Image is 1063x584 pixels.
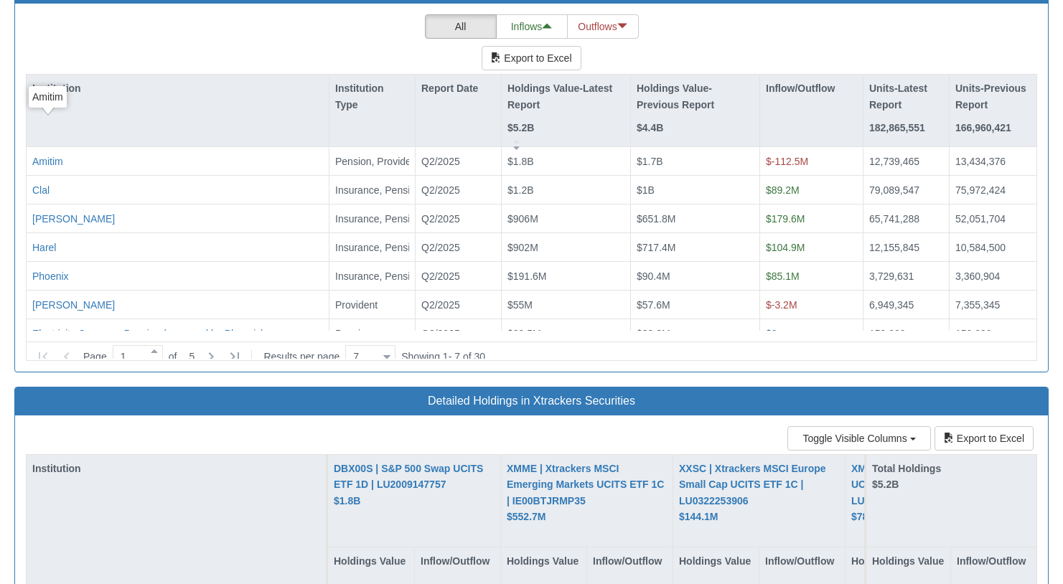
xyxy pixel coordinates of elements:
[334,461,494,509] button: DBX00S | S&P 500 Swap UCITS ETF 1D | LU2009147757 $1.8B
[637,213,675,225] span: $651.8M
[851,461,1011,525] div: XMEU | Xtrackers MSCI Europe UCITS ETF 1C (GBP) | LU0274209237
[869,154,943,169] div: 12,739,465
[27,75,329,102] div: Institution
[32,326,264,341] button: Electricity Company Pension (managed by Phoenix)
[26,395,1037,408] h3: Detailed Holdings in Xtrackers Securities
[401,344,485,369] div: Showing 1 - 7 of 30
[421,154,495,169] div: Q2/2025
[177,349,195,364] span: 5
[507,242,538,253] span: $902M
[679,511,718,522] span: $144.1M
[766,299,797,311] span: $-3.2M
[851,461,1011,525] button: XMEU | Xtrackers MSCI Europe UCITS ETF 1C (GBP) | LU0274209237 $787.7M
[507,511,545,522] span: $552.7M
[955,269,1031,283] div: 3,360,904
[766,328,777,339] span: $0
[507,80,624,113] p: Holdings Value-Latest Report
[766,184,800,196] span: $89.2M
[679,461,838,525] button: XXSC | Xtrackers MSCI Europe Small Cap UCITS ETF 1C | LU0322253906 $144.1M
[507,299,533,311] span: $55M
[766,270,800,282] span: $85.1M
[335,154,409,169] div: Pension, Provident
[787,426,931,451] button: Toggle Visible Columns
[421,212,495,226] div: Q2/2025
[869,122,925,133] strong: 182,865,551
[334,461,494,509] div: DBX00S | S&P 500 Swap UCITS ETF 1D | LU2009147757
[869,183,943,197] div: 79,089,547
[637,242,675,253] span: $717.4M
[567,14,639,39] button: Outflows
[872,479,899,490] span: $5.2B
[766,156,808,167] span: $-112.5M
[335,326,409,341] div: Pension
[637,80,754,113] p: Holdings Value-Previous Report
[421,298,495,312] div: Q2/2025
[335,298,409,312] div: Provident
[421,326,495,341] div: Q2/2025
[872,461,1030,493] div: Total Holdings
[507,328,541,339] span: $39.5M
[637,328,670,339] span: $33.8M
[679,461,838,525] div: XXSC | Xtrackers MSCI Europe Small Cap UCITS ETF 1C | LU0322253906
[955,212,1031,226] div: 52,051,704
[416,75,501,118] div: Report Date
[507,213,538,225] span: $906M
[851,511,890,522] span: $787.7M
[32,183,50,197] button: Clal
[955,326,1031,341] div: 150,000
[760,75,863,102] div: Inflow/Outflow
[334,495,360,507] span: $1.8B
[955,122,1011,133] strong: 166,960,421
[869,326,943,341] div: 150,000
[507,156,534,167] span: $1.8B
[869,80,943,113] p: Units-Latest Report
[496,14,568,39] button: Inflows
[637,122,663,133] strong: $4.4B
[955,240,1031,255] div: 10,584,500
[766,242,805,253] span: $104.9M
[347,349,359,364] div: 7
[83,349,107,364] span: Page
[335,269,409,283] div: Insurance, Pension, Provident
[637,270,670,282] span: $90.4M
[955,183,1031,197] div: 75,972,424
[32,298,115,312] button: [PERSON_NAME]
[955,298,1031,312] div: 7,355,345
[32,212,115,226] button: [PERSON_NAME]
[263,349,339,364] span: Results per page
[335,183,409,197] div: Insurance, Pension, Provident
[421,269,495,283] div: Q2/2025
[425,14,497,39] button: All
[869,240,943,255] div: 12,155,845
[335,212,409,226] div: Insurance, Pension, Provident
[29,86,67,108] div: Amitim
[766,213,805,225] span: $179.6M
[32,269,69,283] button: Phoenix
[507,270,546,282] span: $191.6M
[507,122,534,133] strong: $5.2B
[421,183,495,197] div: Q2/2025
[869,269,943,283] div: 3,729,631
[637,184,655,196] span: $1B
[335,240,409,255] div: Insurance, Pension, Provident
[637,156,663,167] span: $1.7B
[955,154,1031,169] div: 13,434,376
[29,344,401,369] div: of
[32,240,56,255] button: Harel
[869,298,943,312] div: 6,949,345
[482,46,581,70] button: Export to Excel
[421,240,495,255] div: Q2/2025
[935,426,1034,451] button: Export to Excel
[507,184,534,196] span: $1.2B
[507,461,666,525] div: XMME | Xtrackers MSCI Emerging Markets UCITS ETF 1C | IE00BTJRMP35
[32,154,63,169] div: Amitim
[329,75,415,118] div: Institution Type
[955,80,1031,113] p: Units-Previous Report
[507,461,666,525] button: XMME | Xtrackers MSCI Emerging Markets UCITS ETF 1C | IE00BTJRMP35 $552.7M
